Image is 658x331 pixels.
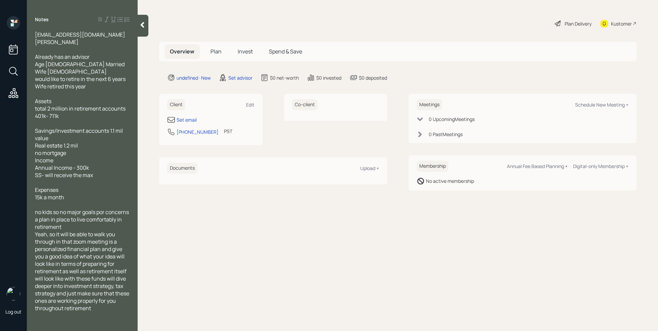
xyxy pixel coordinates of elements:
span: Expenses [35,186,58,194]
div: [PHONE_NUMBER] [177,128,219,135]
div: Kustomer [611,20,632,27]
h6: Meetings [417,99,442,110]
div: 0 Upcoming Meeting s [429,116,475,123]
span: Yeah, so it will be able to walk you through in that zoom meeting is a personalized financial pla... [35,231,130,312]
span: a plan in place to live comfortably in retirement [35,216,123,231]
h6: Documents [167,163,197,174]
span: Real estate 1.2 mil [35,142,78,149]
span: Assets [35,97,51,105]
h6: Co-client [292,99,318,110]
span: [EMAIL_ADDRESS][DOMAIN_NAME] [35,31,125,38]
span: Spend & Save [269,48,302,55]
span: Plan [210,48,222,55]
span: [PERSON_NAME] [35,38,79,46]
span: Savings/Investment accounts 1.1 mil value [35,127,124,142]
img: retirable_logo.png [7,287,20,300]
div: $0 net-worth [270,74,299,81]
h6: Client [167,99,185,110]
div: Set email [177,116,197,123]
div: Digital-only Membership + [573,163,628,169]
div: $0 invested [316,74,341,81]
span: no mortgage [35,149,66,157]
div: Upload + [360,165,379,171]
div: 0 Past Meeting s [429,131,463,138]
div: PST [224,128,232,135]
div: Schedule New Meeting + [575,101,628,108]
div: No active membership [426,177,474,184]
span: Invest [238,48,253,55]
div: Set advisor [228,74,252,81]
span: would like to retire in the next 6 years [35,75,126,83]
span: no kids so no major goals por concerns [35,208,129,216]
div: undefined · New [177,74,211,81]
span: Already has an advisor [35,53,90,60]
div: $0 deposited [359,74,387,81]
span: total 2 million in retirement accounts [35,105,126,112]
h6: Membership [417,161,449,172]
span: Wife retired this year [35,83,86,90]
span: Overview [170,48,194,55]
div: Annual Fee Based Planning + [507,163,568,169]
div: Edit [246,101,254,108]
span: Age [DEMOGRAPHIC_DATA] Married Wife [DEMOGRAPHIC_DATA] [35,60,127,75]
span: Annual Income - 300k [35,164,89,171]
span: 15k a month [35,194,64,201]
div: Log out [5,308,21,315]
div: Plan Delivery [565,20,592,27]
span: Income [35,157,53,164]
span: 401k- 711k [35,112,59,120]
label: Notes [35,16,49,23]
span: SS- will receive the max [35,171,93,179]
